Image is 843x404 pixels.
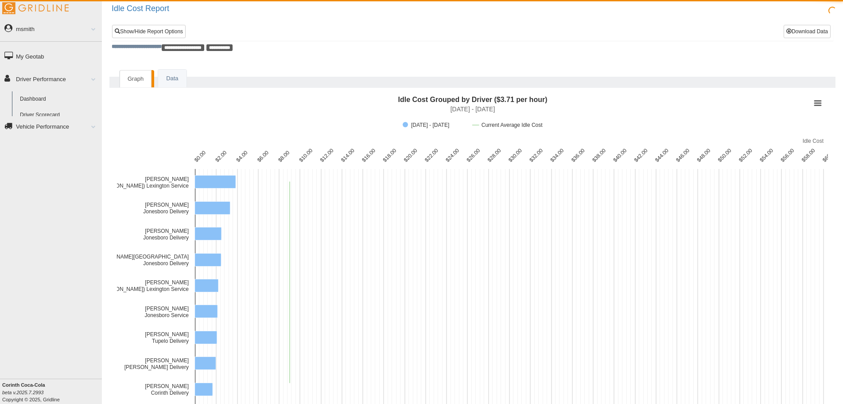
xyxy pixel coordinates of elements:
[16,91,102,107] a: Dashboard
[16,107,102,123] a: Driver Scorecard
[381,147,397,163] text: $18.00
[193,149,207,163] text: $0.00
[143,228,189,241] text: [PERSON_NAME] Jonesboro Delivery
[717,147,733,163] text: $50.00
[195,305,218,318] path: Moore, James Jonesboro Service, 30.82. 9/28/2025 - 10/4/2025.
[486,147,502,163] text: $28.00
[466,147,482,163] text: $26.00
[549,147,565,163] text: $34.00
[298,147,314,163] text: $10.00
[98,176,189,189] text: [PERSON_NAME] ([PERSON_NAME]) Lexington Service
[473,122,543,128] button: Show Current Average Idle Cost
[444,147,460,163] text: $24.00
[423,147,439,163] text: $22.00
[143,202,189,215] text: [PERSON_NAME] Jonesboro Delivery
[528,147,544,163] text: $32.00
[361,147,377,163] text: $16.00
[695,147,711,163] text: $48.00
[340,147,356,163] text: $14.00
[195,253,221,266] path: Busby, Keyton Jonesboro Delivery, 35.67. 9/28/2025 - 10/4/2025.
[98,279,189,292] text: [PERSON_NAME] ([PERSON_NAME]) Lexington Service
[451,106,495,113] text: [DATE] - [DATE]
[800,147,816,163] text: $58.00
[2,382,45,388] b: Corinth Coca-Cola
[195,279,218,292] path: Smith, Brad (Jackson) Lexington Service, 31.92. 9/28/2025 - 10/4/2025.
[195,201,230,214] path: Vail, Brayden Jonesboro Delivery, 47.84. 9/28/2025 - 10/4/2025.
[654,147,670,163] text: $44.00
[145,383,189,396] text: [PERSON_NAME] Corinth Delivery
[591,147,607,163] text: $38.00
[195,227,221,240] path: Tribble, Fred Jonesboro Delivery, 36.08. 9/28/2025 - 10/4/2025.
[2,390,43,395] i: beta v.2025.7.2993
[277,149,291,163] text: $8.00
[780,147,796,163] text: $56.00
[89,254,189,267] text: [PERSON_NAME][GEOGRAPHIC_DATA] Jonesboro Delivery
[112,25,186,38] a: Show/Hide Report Options
[112,4,843,13] h2: Idle Cost Report
[214,149,228,163] text: $2.00
[403,147,419,163] text: $20.00
[738,147,754,163] text: $52.00
[507,147,523,163] text: $30.00
[158,70,186,88] a: Data
[145,306,189,318] text: [PERSON_NAME] Jonesboro Service
[812,97,824,110] button: View chart menu, Idle Cost Grouped by Driver ($3.71 per hour)
[2,2,69,14] img: Gridline
[145,331,189,344] text: [PERSON_NAME] Tupelo Delivery
[195,357,216,369] path: Armstrong, Shawn Jackson Delivery, 28.54. 9/28/2025 - 10/4/2025.
[803,138,824,144] text: Idle Cost
[2,381,102,403] div: Copyright © 2025, Gridline
[784,25,831,38] button: Download Data
[195,331,217,344] path: Miller, Vijay Tupelo Delivery, 30.05. 9/28/2025 - 10/4/2025.
[675,147,691,163] text: $46.00
[758,147,774,163] text: $54.00
[195,175,236,188] path: Mills, Scott (Jackson) Lexington Service, 55.41. 9/28/2025 - 10/4/2025.
[256,149,270,163] text: $6.00
[235,149,249,163] text: $4.00
[124,357,189,370] text: [PERSON_NAME] [PERSON_NAME] Delivery
[319,147,335,163] text: $12.00
[612,147,628,163] text: $40.00
[403,122,463,128] button: Show 9/28/2025 - 10/4/2025
[195,383,213,396] path: Curtis, Dalton Corinth Delivery, 24.19. 9/28/2025 - 10/4/2025.
[570,147,586,163] text: $36.00
[398,96,548,103] text: Idle Cost Grouped by Driver ($3.71 per hour)
[120,70,152,88] a: Graph
[633,147,649,163] text: $42.00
